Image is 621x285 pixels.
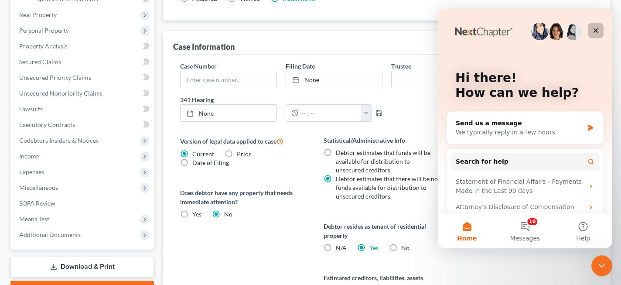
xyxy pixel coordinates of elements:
span: No [401,244,409,251]
span: Real Property [19,11,57,18]
input: -- [392,71,488,88]
div: Case Information [173,41,235,52]
span: No [224,210,232,218]
span: Personal Property [19,27,69,34]
label: Trustee [391,62,411,71]
input: -- : -- [298,105,362,121]
span: Codebtors Insiders & Notices [19,137,99,144]
span: Prior [237,150,251,158]
iframe: Intercom live chat [591,255,612,276]
span: N/A [336,244,347,251]
a: None [286,71,382,88]
span: Unsecured Nonpriority Claims [19,89,102,97]
span: Additional Documents [19,231,81,238]
label: 341 Hearing [176,95,387,104]
label: Version of legal data applied to case [180,136,306,146]
a: None [181,105,276,121]
label: Case Number [180,62,217,71]
a: Property Analysis [12,38,154,54]
label: Does debtor have any property that needs immediate attention? [180,188,306,206]
a: Executory Contracts [12,117,154,133]
span: Current [192,150,214,158]
span: Debtor estimates that there will be no funds available for distribution to unsecured creditors. [336,175,438,200]
span: Property Analysis [19,42,68,50]
span: Yes [192,210,201,218]
a: Secured Claims [12,54,154,70]
span: Unsecured Priority Claims [19,74,91,81]
a: Unsecured Priority Claims [12,70,154,86]
a: Unsecured Nonpriority Claims [12,86,154,101]
label: Statistical/Administrative Info [324,136,450,145]
label: Filing Date [286,62,315,71]
span: Executory Contracts [19,121,75,128]
iframe: Intercom live chat [438,9,612,248]
span: Date of Filing [192,159,229,166]
span: Debtor estimates that funds will be available for distribution to unsecured creditors. [336,149,430,174]
span: Secured Claims [19,58,61,65]
a: SOFA Review [12,196,154,211]
span: SOFA Review [19,199,55,207]
label: Estimated creditors, liabilities, assets [324,273,450,282]
input: Enter case number... [181,71,276,88]
label: Debtor resides as tenant of residential property [324,222,450,240]
span: Expenses [19,168,44,175]
span: Miscellaneous [19,184,58,191]
span: Means Test [19,215,49,223]
a: Download & Print [10,257,154,277]
a: Yes [369,244,379,251]
span: Income [19,152,39,160]
a: Lawsuits [12,101,154,117]
span: Lawsuits [19,105,43,113]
